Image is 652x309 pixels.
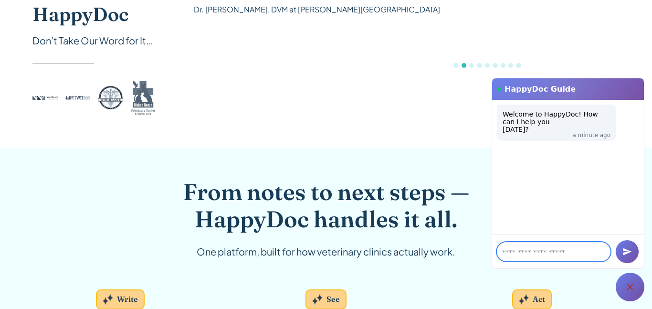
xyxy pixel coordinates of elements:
img: Woodlake logo [98,79,123,117]
h2: From notes to next steps — HappyDoc handles it all. [143,178,509,233]
div: Show slide 8 of 9 [508,63,513,68]
div: Show slide 3 of 9 [469,63,474,68]
div: Write [117,294,138,305]
img: Grey sparkles. [103,294,113,305]
img: Bishop Ranch logo [131,79,156,117]
div: Don’t Take Our Word for It… [32,33,156,48]
div: Show slide 4 of 9 [477,63,482,68]
img: Grey sparkles. [519,294,529,305]
div: One platform, built for how veterinary clinics actually work. [143,245,509,259]
div: Show slide 9 of 9 [516,63,521,68]
div: See [326,294,340,305]
p: Dr. [PERSON_NAME], DVM at [PERSON_NAME][GEOGRAPHIC_DATA] [194,3,440,16]
div: Act [533,294,545,305]
img: PetVet 365 logo [65,79,91,117]
div: Show slide 6 of 9 [493,63,497,68]
img: Grey sparkles. [312,294,322,305]
div: Show slide 7 of 9 [501,63,505,68]
div: Show slide 2 of 9 [462,63,466,68]
div: Show slide 5 of 9 [485,63,490,68]
div: Show slide 1 of 9 [453,63,458,68]
img: Westbury [32,79,58,117]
